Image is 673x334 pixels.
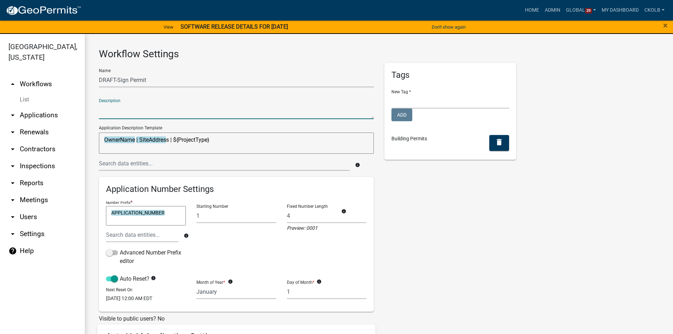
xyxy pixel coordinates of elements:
i: info [355,163,360,168]
i: info [228,279,233,284]
button: Close [663,21,668,30]
span: 29 [585,8,592,14]
p: Number Prefix [106,200,130,205]
wm-modal-confirm: Delete Tag [489,141,509,146]
i: arrow_drop_down [8,111,17,119]
wm-data-entity-autocomplete: Application Description Template [99,125,374,171]
h5: Tags [391,70,509,80]
i: arrow_drop_down [8,230,17,238]
i: arrow_drop_down [8,162,17,170]
strong: SOFTWARE RELEASE DETAILS FOR [DATE] [181,23,288,30]
a: Home [522,4,542,17]
label: Visible to public users? No [99,316,165,322]
a: ckolb [642,4,667,17]
p: Application Description Template [99,125,374,131]
button: Don't show again [429,21,468,33]
a: View [161,21,176,33]
i: info [317,279,321,284]
i: arrow_drop_down [8,145,17,153]
i: arrow_drop_down [8,213,17,221]
a: Global29 [563,4,599,17]
i: arrow_drop_down [8,179,17,187]
i: delete [495,138,503,146]
label: Auto Reset? [106,275,149,283]
h6: Application Number Settings [106,184,367,194]
h3: Workflow Settings [99,48,659,60]
label: Advanced Number Prefix editor [106,248,186,265]
div: Preview: 0001 [287,223,367,232]
div: Building Permits [386,135,450,153]
i: info [151,276,156,281]
i: info [341,209,346,214]
i: info [184,233,189,238]
div: [DATE] 12:00 AM EDT [106,295,186,302]
button: delete [489,135,509,151]
a: Admin [542,4,563,17]
i: arrow_drop_up [8,80,17,88]
button: Add [391,109,412,121]
i: help [8,247,17,255]
i: arrow_drop_down [8,196,17,204]
input: Search data entities... [99,156,350,171]
span: × [663,20,668,30]
label: Next Reset On [106,288,132,292]
input: Search data entities... [106,228,178,242]
a: My Dashboard [599,4,642,17]
i: arrow_drop_down [8,128,17,136]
